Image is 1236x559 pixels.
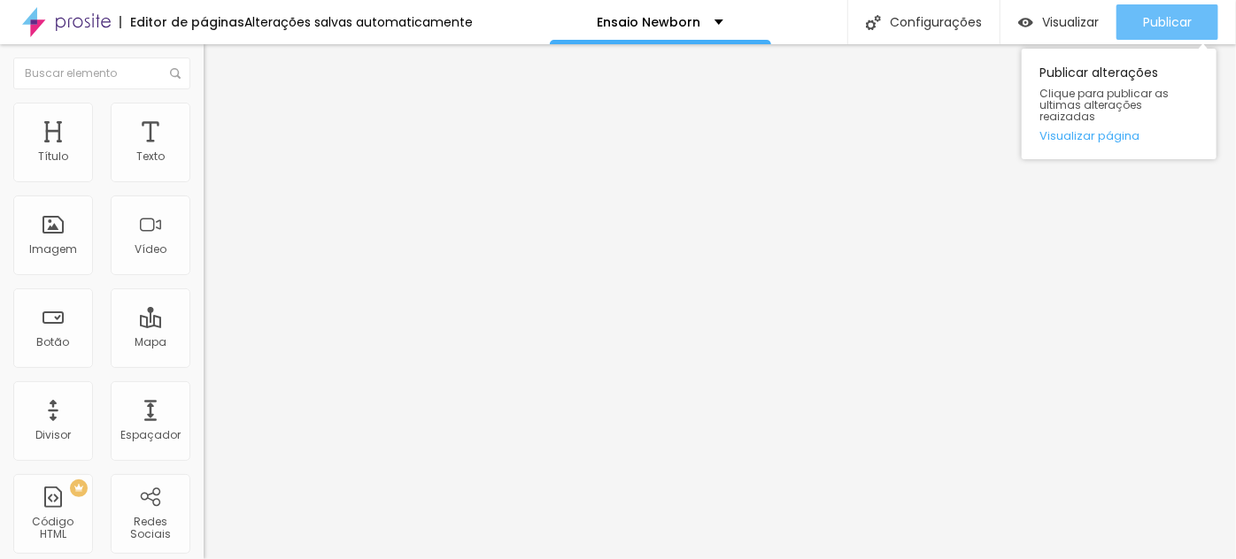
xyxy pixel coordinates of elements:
[37,336,70,348] div: Botão
[1143,15,1192,29] span: Publicar
[35,429,71,441] div: Divisor
[115,516,185,541] div: Redes Sociais
[120,429,181,441] div: Espaçador
[13,57,190,89] input: Buscar elemento
[29,243,77,256] div: Imagem
[1022,49,1217,159] div: Publicar alterações
[244,16,473,28] div: Alterações salvas automaticamente
[18,516,88,541] div: Código HTML
[598,16,701,28] p: Ensaio Newborn
[135,336,166,348] div: Mapa
[38,150,68,163] div: Título
[1000,4,1116,40] button: Visualizar
[1039,88,1199,123] span: Clique para publicar as ultimas alterações reaizadas
[136,150,165,163] div: Texto
[1042,15,1099,29] span: Visualizar
[1116,4,1218,40] button: Publicar
[170,68,181,79] img: Icone
[204,44,1236,559] iframe: Editor
[1018,15,1033,30] img: view-1.svg
[120,16,244,28] div: Editor de páginas
[866,15,881,30] img: Icone
[135,243,166,256] div: Vídeo
[1039,130,1199,142] a: Visualizar página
